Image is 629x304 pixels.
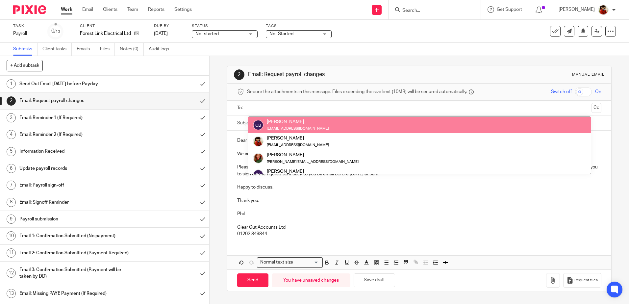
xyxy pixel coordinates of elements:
span: Request files [574,278,598,283]
label: Subject: [237,120,254,126]
a: Team [127,6,138,13]
p: Clear Cut Accounts Ltd [237,224,601,231]
div: [PERSON_NAME] [267,168,359,175]
button: Request files [563,273,601,288]
p: Thank you. [237,197,601,204]
p: We are preparing to submit the August payroll RTI return to the HMRC [DATE] for you to pay on or ... [237,151,601,157]
div: 6 [7,164,16,173]
p: Dear [PERSON_NAME], [237,137,601,144]
div: 0 [51,27,60,35]
a: Email [82,6,93,13]
h1: Email: Signoff Reminder [19,197,133,207]
span: Not Started [269,32,293,36]
a: Emails [77,43,95,56]
img: Pixie [13,5,46,14]
a: Files [100,43,115,56]
label: Status [192,23,258,29]
a: Settings [174,6,192,13]
h1: Update payroll records [19,164,133,173]
h1: Email: Reminder 1 (If Required) [19,113,133,123]
span: Not started [195,32,219,36]
div: You have unsaved changes [272,273,350,288]
h1: Email 2: Confirmation Submitted (Payment Required) [19,248,133,258]
label: Task [13,23,39,29]
img: sallycropped.JPG [253,153,264,164]
label: Tags [266,23,332,29]
div: 11 [7,248,16,258]
span: Get Support [497,7,522,12]
h1: Payroll submission [19,214,133,224]
h1: Email 1: Confirmation Submitted (No payment) [19,231,133,241]
img: Phil%20Baby%20pictures%20(3).JPG [253,136,264,147]
div: 12 [7,268,16,278]
h1: Email: Payroll sign-off [19,180,133,190]
div: 7 [7,181,16,190]
p: Please can you let us have your staff hours for the month (if you provide these) along with any s... [237,164,601,177]
small: /13 [54,30,60,33]
input: Send [237,273,268,288]
h1: Send Out Email [DATE] before Payday [19,79,133,89]
img: Phil%20Baby%20pictures%20(3).JPG [598,5,609,15]
label: Due by [154,23,184,29]
p: [PERSON_NAME] [559,6,595,13]
div: Manual email [572,72,605,77]
a: Audit logs [149,43,174,56]
div: 2 [234,69,244,80]
p: Phil [237,211,601,217]
p: Happy to discuss. [237,184,601,190]
input: Search [402,8,461,14]
p: Forest Link Electrical Ltd [80,30,131,37]
input: Search for option [295,259,319,266]
h1: Email: Request payroll changes [248,71,433,78]
div: 9 [7,215,16,224]
div: 5 [7,147,16,156]
div: 3 [7,113,16,122]
div: 2 [7,96,16,106]
img: svg%3E [253,120,264,130]
div: Search for option [257,257,323,267]
div: [PERSON_NAME] [267,135,329,141]
a: Work [61,6,72,13]
h1: Email 3: Confirmation Submitted (Payment will be taken by DD) [19,265,133,282]
div: [PERSON_NAME] [267,151,359,158]
a: Notes (0) [120,43,144,56]
img: svg%3E [253,169,264,180]
div: 1 [7,79,16,89]
small: [EMAIL_ADDRESS][DOMAIN_NAME] [267,127,329,130]
span: On [595,89,601,95]
small: [PERSON_NAME][EMAIL_ADDRESS][DOMAIN_NAME] [267,160,359,164]
h1: Email: Reminder 2 (If Required) [19,130,133,139]
div: Payroll [13,30,39,37]
button: + Add subtask [7,60,43,71]
a: Clients [103,6,117,13]
div: 13 [7,289,16,298]
a: Subtasks [13,43,38,56]
p: 01202 849844 [237,231,601,237]
div: 10 [7,231,16,241]
small: [EMAIL_ADDRESS][DOMAIN_NAME] [267,143,329,147]
span: Switch off [551,89,572,95]
button: Cc [591,103,601,113]
span: Normal text size [259,259,294,266]
div: 8 [7,198,16,207]
label: To: [237,105,244,111]
label: Client [80,23,146,29]
span: Secure the attachments in this message. Files exceeding the size limit (10MB) will be secured aut... [247,89,467,95]
h1: Email: Request payroll changes [19,96,133,106]
span: [DATE] [154,31,168,36]
button: Save draft [354,273,395,288]
h1: Information Received [19,146,133,156]
a: Reports [148,6,164,13]
div: [PERSON_NAME] [267,118,329,125]
a: Client tasks [42,43,72,56]
h1: Email: Missing PAYE Payment (If Required) [19,289,133,298]
div: 4 [7,130,16,139]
